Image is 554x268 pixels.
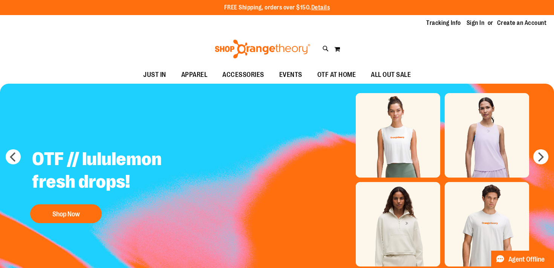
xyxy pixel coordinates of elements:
[491,251,549,268] button: Agent Offline
[30,204,102,223] button: Shop Now
[508,256,545,263] span: Agent Offline
[143,66,166,83] span: JUST IN
[426,19,461,27] a: Tracking Info
[6,149,21,164] button: prev
[26,142,214,201] h2: OTF // lululemon fresh drops!
[224,3,330,12] p: FREE Shipping, orders over $150.
[181,66,208,83] span: APPAREL
[26,142,214,227] a: OTF // lululemon fresh drops! Shop Now
[533,149,548,164] button: next
[311,4,330,11] a: Details
[497,19,547,27] a: Create an Account
[279,66,302,83] span: EVENTS
[222,66,264,83] span: ACCESSORIES
[317,66,356,83] span: OTF AT HOME
[371,66,411,83] span: ALL OUT SALE
[214,40,311,58] img: Shop Orangetheory
[467,19,485,27] a: Sign In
